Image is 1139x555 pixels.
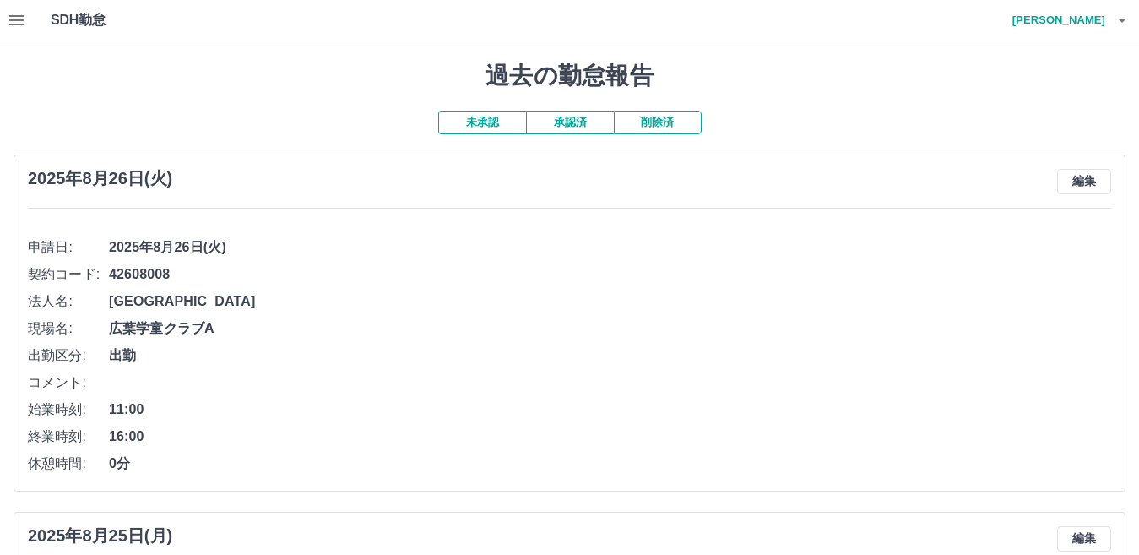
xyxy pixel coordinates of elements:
[109,318,1111,339] span: 広葉学童クラブA
[28,526,172,546] h3: 2025年8月25日(月)
[1057,526,1111,552] button: 編集
[28,373,109,393] span: コメント:
[28,454,109,474] span: 休憩時間:
[14,62,1125,90] h1: 過去の勤怠報告
[109,291,1111,312] span: [GEOGRAPHIC_DATA]
[109,264,1111,285] span: 42608008
[109,427,1111,447] span: 16:00
[28,237,109,258] span: 申請日:
[1057,169,1111,194] button: 編集
[28,169,172,188] h3: 2025年8月26日(火)
[109,237,1111,258] span: 2025年8月26日(火)
[526,111,614,134] button: 承認済
[28,318,109,339] span: 現場名:
[28,427,109,447] span: 終業時刻:
[28,400,109,420] span: 始業時刻:
[109,454,1111,474] span: 0分
[28,291,109,312] span: 法人名:
[614,111,702,134] button: 削除済
[28,346,109,366] span: 出勤区分:
[109,400,1111,420] span: 11:00
[438,111,526,134] button: 未承認
[109,346,1111,366] span: 出勤
[28,264,109,285] span: 契約コード:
